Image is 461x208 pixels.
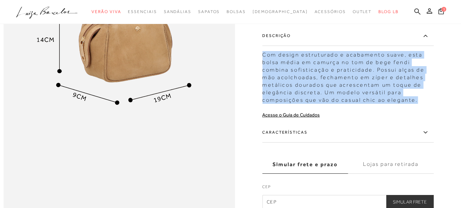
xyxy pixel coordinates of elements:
[253,5,308,18] a: noSubCategoriesText
[262,112,320,117] a: Acesse o Guia de Cuidados
[348,155,434,173] label: Lojas para retirada
[253,9,308,14] span: [DEMOGRAPHIC_DATA]
[262,26,434,46] label: Descrição
[198,5,220,18] a: categoryNavScreenReaderText
[128,9,157,14] span: Essenciais
[92,9,121,14] span: Verão Viva
[262,47,434,103] div: Com design estruturado e acabamento suave, esta bolsa média em camurça no tom de bege fendi combi...
[262,155,348,173] label: Simular frete e prazo
[198,9,220,14] span: Sapatos
[128,5,157,18] a: categoryNavScreenReaderText
[436,8,446,17] button: 1
[164,5,191,18] a: categoryNavScreenReaderText
[441,7,446,12] span: 1
[353,9,372,14] span: Outlet
[378,9,398,14] span: BLOG LB
[315,5,346,18] a: categoryNavScreenReaderText
[378,5,398,18] a: BLOG LB
[227,5,246,18] a: categoryNavScreenReaderText
[92,5,121,18] a: categoryNavScreenReaderText
[227,9,246,14] span: Bolsas
[353,5,372,18] a: categoryNavScreenReaderText
[164,9,191,14] span: Sandálias
[262,122,434,142] label: Características
[315,9,346,14] span: Acessórios
[262,183,434,193] label: CEP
